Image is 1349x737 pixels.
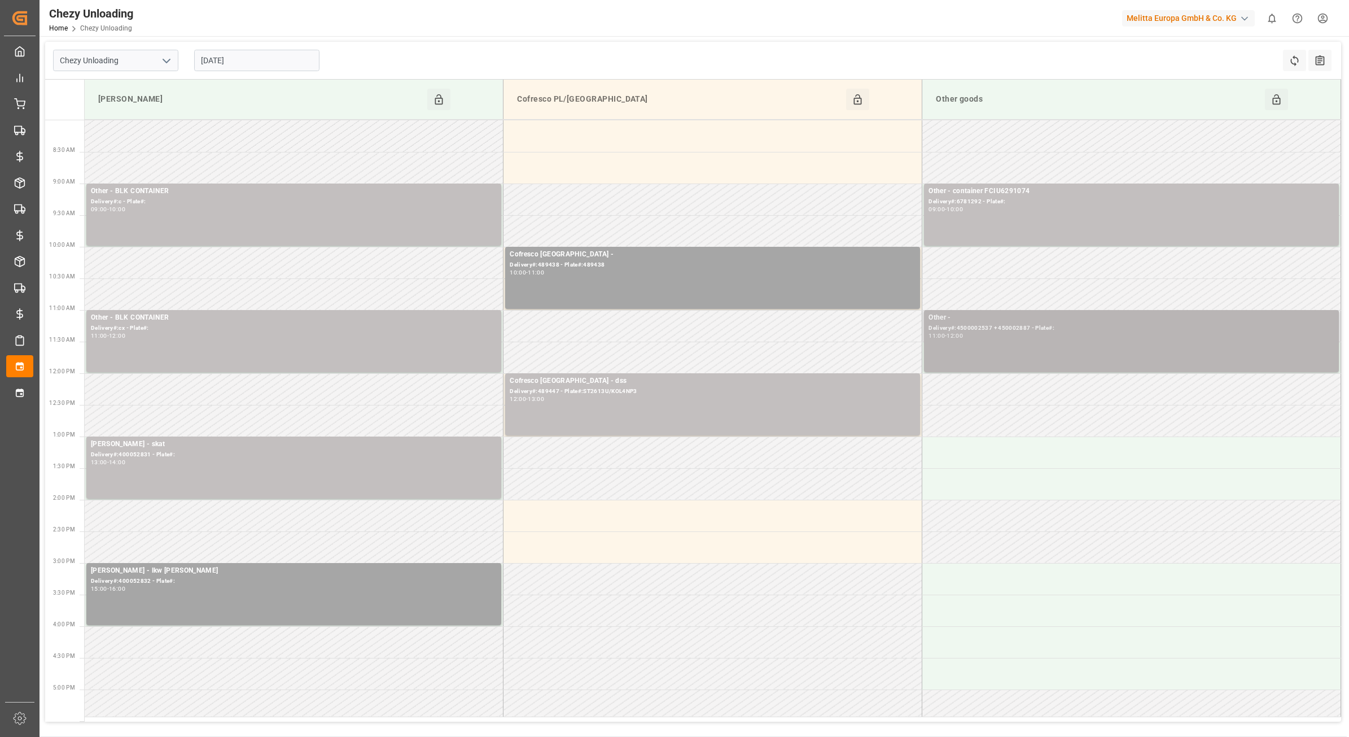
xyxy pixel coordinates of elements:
[107,460,109,465] div: -
[91,324,497,333] div: Delivery#:cx - Plate#:
[928,324,1334,333] div: Delivery#:4500002537 + 450002887 - Plate#:
[53,590,75,596] span: 3:30 PM
[49,5,133,22] div: Chezy Unloading
[510,260,916,270] div: Delivery#:489438 - Plate#:489438
[53,147,75,153] span: 8:30 AM
[510,270,526,275] div: 10:00
[91,312,497,324] div: Other - BLK CONTAINER
[91,439,497,450] div: [PERSON_NAME] - skat
[1259,6,1285,31] button: show 0 new notifications
[53,558,75,564] span: 3:00 PM
[510,387,916,396] div: Delivery#:489447 - Plate#:ST2613U/KOL4NP3
[109,333,125,338] div: 12:00
[107,586,109,591] div: -
[91,207,107,212] div: 09:00
[931,89,1265,110] div: Other goods
[53,178,75,185] span: 9:00 AM
[91,586,107,591] div: 15:00
[53,431,75,438] span: 1:00 PM
[91,460,107,465] div: 13:00
[53,495,75,501] span: 2:00 PM
[928,186,1334,197] div: Other - container FCIU6291074
[510,396,526,402] div: 12:00
[53,526,75,533] span: 2:30 PM
[91,577,497,586] div: Delivery#:400052832 - Plate#:
[49,337,75,343] span: 11:30 AM
[526,270,528,275] div: -
[53,621,75,627] span: 4:00 PM
[107,333,109,338] div: -
[49,305,75,311] span: 11:00 AM
[109,207,125,212] div: 10:00
[53,210,75,216] span: 9:30 AM
[53,684,75,691] span: 5:00 PM
[49,400,75,406] span: 12:30 PM
[945,333,947,338] div: -
[53,50,178,71] input: Type to search/select
[1122,7,1259,29] button: Melitta Europa GmbH & Co. KG
[53,463,75,469] span: 1:30 PM
[91,565,497,577] div: [PERSON_NAME] - lkw [PERSON_NAME]
[928,312,1334,324] div: Other -
[91,197,497,207] div: Delivery#:c - Plate#:
[157,52,174,69] button: open menu
[107,207,109,212] div: -
[94,89,427,110] div: [PERSON_NAME]
[49,368,75,374] span: 12:00 PM
[947,333,963,338] div: 12:00
[53,653,75,659] span: 4:30 PM
[526,396,528,402] div: -
[49,273,75,280] span: 10:30 AM
[528,396,544,402] div: 13:00
[928,197,1334,207] div: Delivery#:6781292 - Plate#:
[109,460,125,465] div: 14:00
[1285,6,1310,31] button: Help Center
[928,333,945,338] div: 11:00
[947,207,963,212] div: 10:00
[91,333,107,338] div: 11:00
[528,270,544,275] div: 11:00
[1122,10,1255,27] div: Melitta Europa GmbH & Co. KG
[49,24,68,32] a: Home
[510,376,916,387] div: Cofresco [GEOGRAPHIC_DATA] - dss
[513,89,846,110] div: Cofresco PL/[GEOGRAPHIC_DATA]
[91,186,497,197] div: Other - BLK CONTAINER
[945,207,947,212] div: -
[510,249,916,260] div: Cofresco [GEOGRAPHIC_DATA] -
[49,242,75,248] span: 10:00 AM
[91,450,497,460] div: Delivery#:400052831 - Plate#:
[928,207,945,212] div: 09:00
[109,586,125,591] div: 16:00
[194,50,319,71] input: DD.MM.YYYY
